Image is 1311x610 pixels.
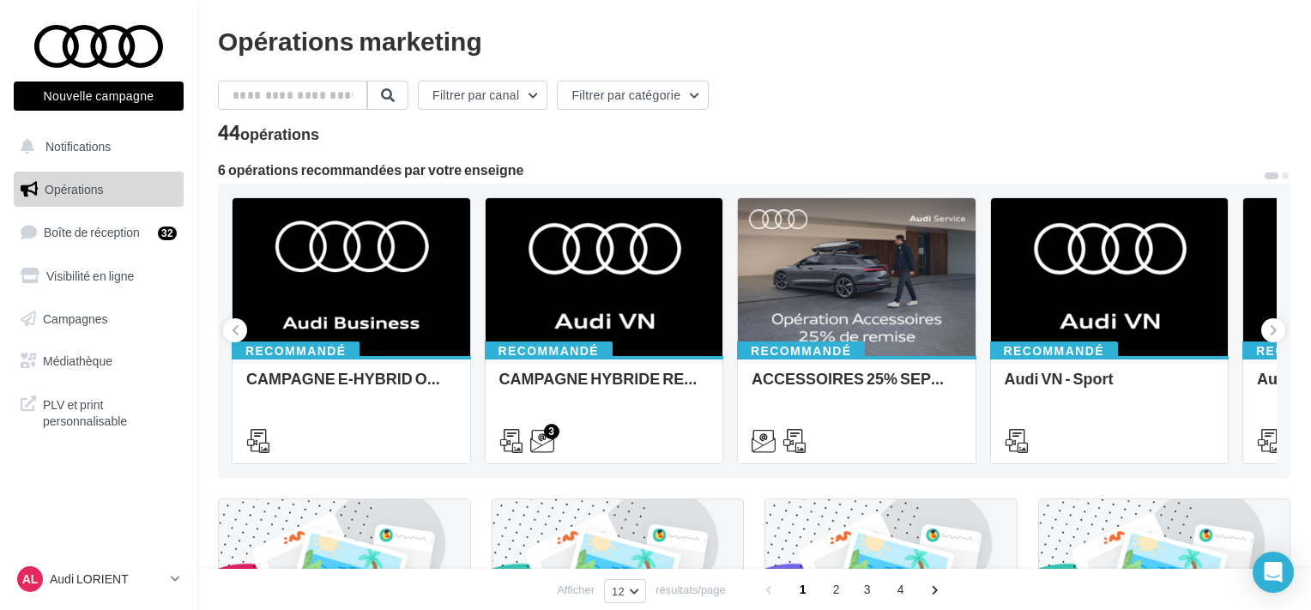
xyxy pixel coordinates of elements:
[14,563,184,595] a: AL Audi LORIENT
[43,393,177,430] span: PLV et print personnalisable
[887,576,915,603] span: 4
[823,576,850,603] span: 2
[655,582,726,598] span: résultats/page
[232,341,359,360] div: Recommandé
[557,582,595,598] span: Afficher
[158,226,177,240] div: 32
[10,386,187,437] a: PLV et print personnalisable
[50,571,164,588] p: Audi LORIENT
[43,311,108,325] span: Campagnes
[10,258,187,294] a: Visibilité en ligne
[10,301,187,337] a: Campagnes
[218,27,1290,53] div: Opérations marketing
[612,584,625,598] span: 12
[246,370,456,404] div: CAMPAGNE E-HYBRID OCTOBRE B2B
[43,353,112,368] span: Médiathèque
[1253,552,1294,593] div: Open Intercom Messenger
[499,370,710,404] div: CAMPAGNE HYBRIDE RECHARGEABLE
[1005,370,1215,404] div: Audi VN - Sport
[10,343,187,379] a: Médiathèque
[485,341,613,360] div: Recommandé
[10,214,187,251] a: Boîte de réception32
[737,341,865,360] div: Recommandé
[752,370,962,404] div: ACCESSOIRES 25% SEPTEMBRE - AUDI SERVICE
[604,579,646,603] button: 12
[44,225,140,239] span: Boîte de réception
[418,81,547,110] button: Filtrer par canal
[22,571,39,588] span: AL
[14,82,184,111] button: Nouvelle campagne
[218,163,1263,177] div: 6 opérations recommandées par votre enseigne
[854,576,881,603] span: 3
[10,172,187,208] a: Opérations
[218,124,319,142] div: 44
[46,269,134,283] span: Visibilité en ligne
[557,81,709,110] button: Filtrer par catégorie
[240,126,319,142] div: opérations
[789,576,817,603] span: 1
[990,341,1118,360] div: Recommandé
[45,182,103,196] span: Opérations
[10,129,180,165] button: Notifications
[45,139,111,154] span: Notifications
[544,424,559,439] div: 3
